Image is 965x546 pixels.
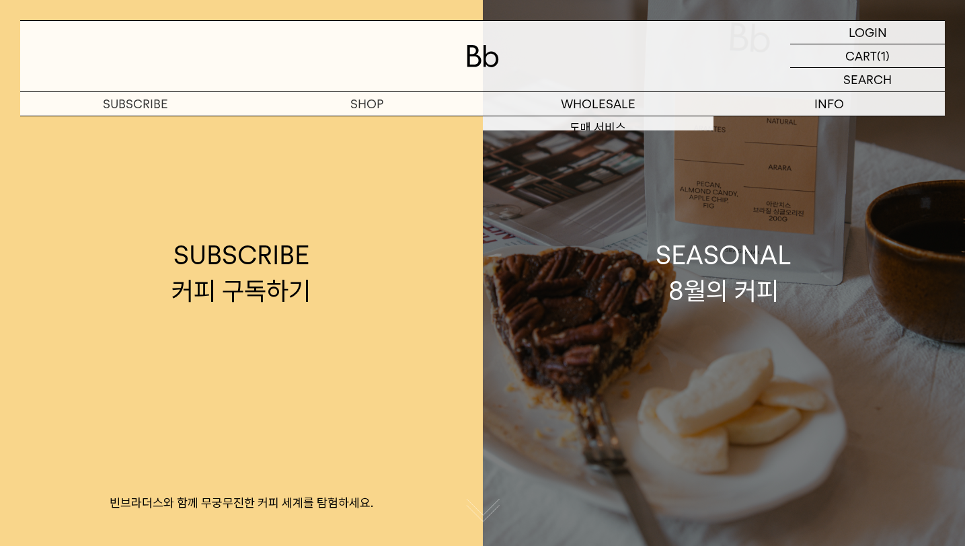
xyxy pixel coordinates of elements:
[790,21,945,44] a: LOGIN
[483,116,714,139] a: 도매 서비스
[483,92,714,116] p: WHOLESALE
[656,237,792,309] div: SEASONAL 8월의 커피
[20,92,252,116] a: SUBSCRIBE
[171,237,311,309] div: SUBSCRIBE 커피 구독하기
[252,92,483,116] a: SHOP
[467,45,499,67] img: 로고
[713,92,945,116] p: INFO
[790,44,945,68] a: CART (1)
[845,44,877,67] p: CART
[849,21,887,44] p: LOGIN
[877,44,890,67] p: (1)
[843,68,892,91] p: SEARCH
